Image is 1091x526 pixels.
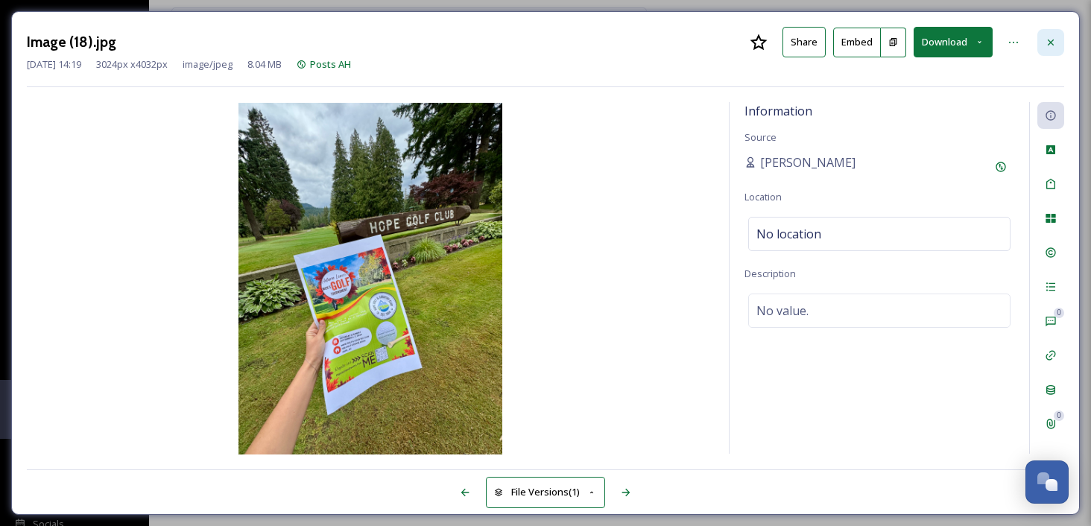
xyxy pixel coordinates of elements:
[744,267,796,280] span: Description
[27,57,81,72] span: [DATE] 14:19
[1054,411,1064,421] div: 0
[782,27,826,57] button: Share
[1054,308,1064,318] div: 0
[744,190,782,203] span: Location
[183,57,233,72] span: image/jpeg
[96,57,168,72] span: 3024 px x 4032 px
[486,477,605,507] button: File Versions(1)
[27,103,714,454] img: Image%20%2818%29.jpg
[27,31,116,53] h3: Image (18).jpg
[833,28,881,57] button: Embed
[744,130,777,144] span: Source
[744,103,812,119] span: Information
[756,225,821,243] span: No location
[756,302,809,320] span: No value.
[1025,460,1069,504] button: Open Chat
[760,153,856,171] span: [PERSON_NAME]
[914,27,993,57] button: Download
[310,57,351,71] span: Posts AH
[247,57,282,72] span: 8.04 MB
